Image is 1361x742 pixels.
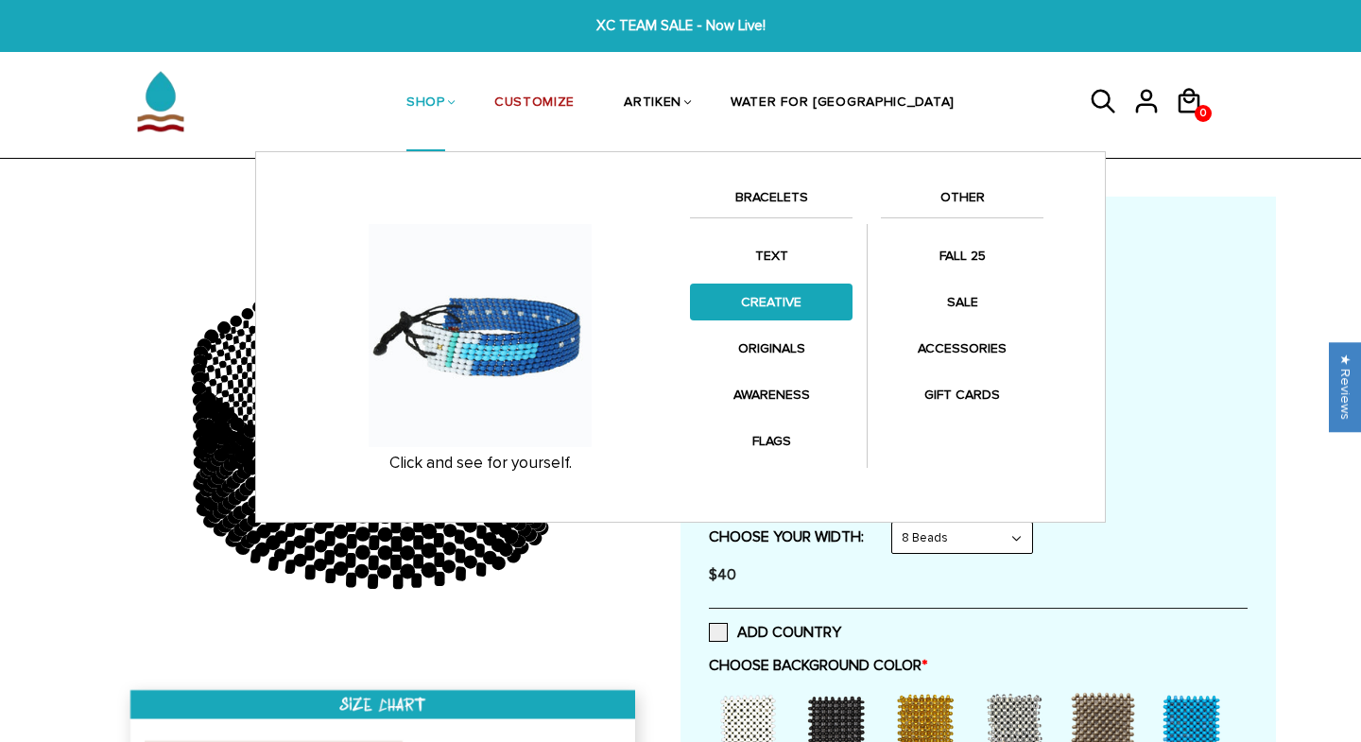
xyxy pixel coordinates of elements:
[494,55,575,152] a: CUSTOMIZE
[1329,342,1361,432] div: Click to open Judge.me floating reviews tab
[406,55,445,152] a: SHOP
[690,423,853,459] a: FLAGS
[731,55,955,152] a: WATER FOR [GEOGRAPHIC_DATA]
[1175,121,1217,124] a: 0
[709,656,1248,675] label: CHOOSE BACKGROUND COLOR
[709,565,736,584] span: $40
[881,284,1043,320] a: SALE
[690,376,853,413] a: AWARENESS
[881,186,1043,218] a: OTHER
[709,623,841,642] label: ADD COUNTRY
[690,186,853,218] a: BRACELETS
[881,237,1043,274] a: FALL 25
[881,330,1043,367] a: ACCESSORIES
[1196,99,1211,128] span: 0
[289,454,671,473] p: Click and see for yourself.
[690,284,853,320] a: CREATIVE
[709,527,864,546] label: CHOOSE YOUR WIDTH:
[690,330,853,367] a: ORIGINALS
[881,376,1043,413] a: GIFT CARDS
[690,237,853,274] a: TEXT
[624,55,681,152] a: ARTIKEN
[420,15,941,37] span: XC TEAM SALE - Now Live!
